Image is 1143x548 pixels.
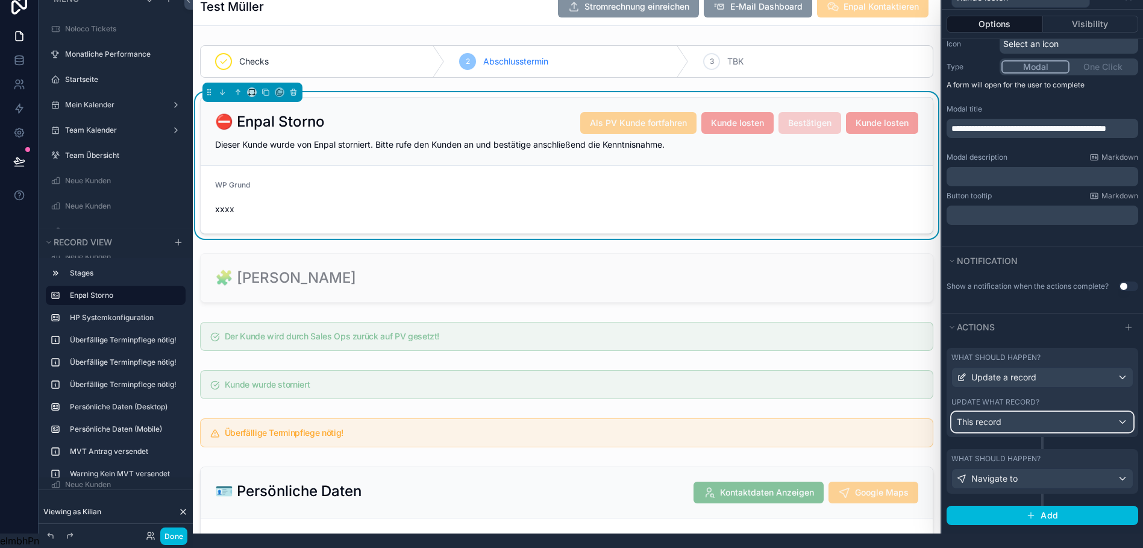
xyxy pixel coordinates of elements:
[160,528,187,545] button: Done
[947,282,1109,291] div: Show a notification when the actions complete?
[65,201,178,211] label: Neue Kunden
[215,180,250,189] span: WP Grund
[70,335,177,345] label: Überfällige Terminpflege nötig!
[1003,38,1059,50] span: Select an icon
[70,268,176,278] label: Stages
[65,227,178,236] label: Neue Kunden
[951,397,1039,407] label: Update what record?
[215,203,384,215] span: xxxx
[215,112,325,131] h2: ⛔ Enpal Storno
[951,353,1041,362] label: What should happen?
[957,322,995,332] span: Actions
[947,104,982,114] label: Modal title
[951,367,1133,388] button: Update a record
[70,380,177,389] label: Überfällige Terminpflege nötig!
[215,139,665,150] span: Dieser Kunde wurde von Enpal storniert. Bitte rufe den Kunden an und bestätige anschließend die K...
[947,506,1138,525] button: Add
[947,206,1138,225] div: scrollable content
[43,507,101,517] span: Viewing as Kilian
[65,100,161,110] label: Mein Kalender
[65,125,161,135] label: Team Kalender
[70,291,176,300] label: Enpal Storno
[43,234,166,251] button: Record view
[947,153,1007,162] label: Modal description
[1101,191,1138,201] span: Markdown
[971,473,1018,485] span: Navigate to
[65,151,178,160] label: Team Übersicht
[54,237,112,247] span: Record view
[957,256,1018,266] span: Notification
[65,24,178,34] label: Noloco Tickets
[39,258,193,477] div: scrollable content
[947,16,1043,33] button: Options
[947,80,1138,95] p: A form will open for the user to complete
[70,469,176,479] label: Warning Kein MVT versendet
[1089,153,1138,162] a: Markdown
[65,176,178,186] label: Neue Kunden
[65,49,178,59] label: Monatliche Performance
[957,416,1001,428] span: This record
[70,447,176,456] label: MVT Antrag versendet
[1089,191,1138,201] a: Markdown
[1101,153,1138,162] span: Markdown
[1001,60,1069,74] button: Modal
[947,62,995,72] label: Type
[70,424,176,434] label: Persönliche Daten (Mobile)
[951,468,1133,489] button: Navigate to
[947,167,1138,186] div: scrollable content
[947,119,1138,138] div: scrollable content
[947,253,1131,269] button: Notification
[947,191,992,201] label: Button tooltip
[70,357,177,367] label: Überfällige Terminpflege nötig!
[1041,510,1058,521] span: Add
[971,371,1036,383] span: Update a record
[951,454,1041,464] label: What should happen?
[951,412,1133,432] button: This record
[947,39,995,49] label: Icon
[70,402,176,412] label: Persönliche Daten (Desktop)
[65,75,178,84] label: Startseite
[70,313,176,323] label: HP Systemkonfiguration
[1043,16,1139,33] button: Visibility
[947,319,1116,336] button: Actions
